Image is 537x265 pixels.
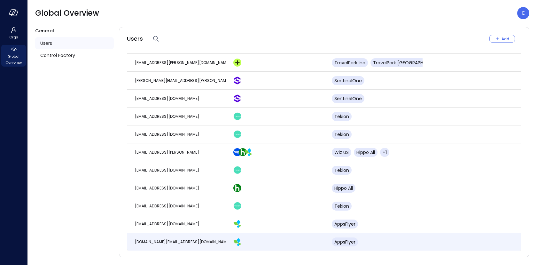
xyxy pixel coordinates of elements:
span: [EMAIL_ADDRESS][PERSON_NAME] [135,149,199,155]
div: SentinelOne [236,76,241,84]
div: AppsFlyer [236,238,241,246]
img: zbmm8o9awxf8yv3ehdzf [233,238,241,246]
span: [EMAIL_ADDRESS][DOMAIN_NAME] [135,96,199,101]
span: [DOMAIN_NAME][EMAIL_ADDRESS][DOMAIN_NAME] [135,239,230,245]
span: Users [127,35,143,43]
img: cfcvbyzhwvtbhao628kj [233,148,241,156]
img: dweq851rzgflucm4u1c8 [233,130,241,138]
span: General [35,28,54,34]
img: dweq851rzgflucm4u1c8 [233,112,241,120]
span: Tekion [334,113,349,120]
div: Eleanor Yehudai [517,7,529,19]
div: SentinelOne [236,94,241,102]
span: [EMAIL_ADDRESS][DOMAIN_NAME] [135,167,199,173]
a: Control Factory [35,49,114,61]
div: Global Overview [1,45,26,67]
div: TravelPerk [236,59,241,67]
div: Hippo [236,184,241,192]
span: Wiz US [334,149,349,156]
span: [EMAIL_ADDRESS][DOMAIN_NAME] [135,185,199,191]
img: oujisyhxiqy1h0xilnqx [233,76,241,84]
span: Tekion [334,131,349,138]
div: Wiz [236,148,241,156]
span: Orgs [9,34,18,40]
img: zbmm8o9awxf8yv3ehdzf [244,148,252,156]
span: [EMAIL_ADDRESS][DOMAIN_NAME] [135,114,199,119]
div: Tekion [236,202,241,210]
div: Tekion [236,166,241,174]
span: TravelPerk [GEOGRAPHIC_DATA] [373,60,444,66]
span: SentinelOne [334,95,362,102]
span: Global Overview [4,53,23,66]
div: AppsFlyer [247,148,252,156]
span: +1 [383,149,387,156]
img: dweq851rzgflucm4u1c8 [233,166,241,174]
span: [EMAIL_ADDRESS][DOMAIN_NAME] [135,203,199,209]
div: Orgs [1,26,26,41]
span: Hippo All [334,185,353,191]
div: Add [502,36,509,42]
div: Tekion [236,112,241,120]
img: euz2wel6fvrjeyhjwgr9 [233,59,241,67]
span: AppsFlyer [334,221,355,227]
span: [EMAIL_ADDRESS][DOMAIN_NAME] [135,221,199,227]
span: [EMAIL_ADDRESS][DOMAIN_NAME] [135,132,199,137]
img: ynjrjpaiymlkbkxtflmu [233,184,241,192]
span: TravelPerk Inc [334,60,365,66]
div: Add New User [489,35,521,43]
span: AppsFlyer [334,239,355,245]
div: Tekion [236,130,241,138]
span: Hippo All [356,149,375,156]
div: AppsFlyer [236,220,241,228]
button: Add [489,35,515,43]
a: Users [35,37,114,49]
img: zbmm8o9awxf8yv3ehdzf [233,220,241,228]
span: Control Factory [40,52,75,59]
span: [PERSON_NAME][EMAIL_ADDRESS][PERSON_NAME][DOMAIN_NAME] [135,78,261,83]
img: dweq851rzgflucm4u1c8 [233,202,241,210]
img: ynjrjpaiymlkbkxtflmu [239,148,247,156]
span: Users [40,40,52,47]
img: oujisyhxiqy1h0xilnqx [233,94,241,102]
p: E [522,9,525,17]
span: Global Overview [35,8,99,18]
span: SentinelOne [334,77,362,84]
div: Hippo [241,148,247,156]
span: Tekion [334,203,349,209]
span: Tekion [334,167,349,173]
span: [EMAIL_ADDRESS][PERSON_NAME][DOMAIN_NAME] [135,60,230,65]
